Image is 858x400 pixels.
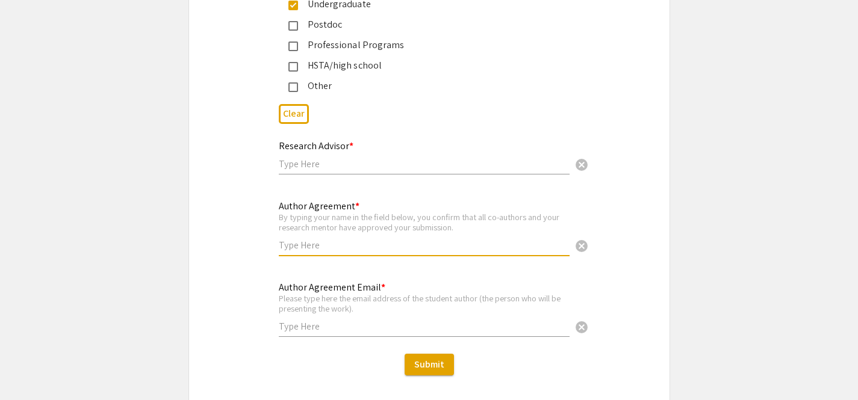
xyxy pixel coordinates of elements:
[279,200,359,212] mat-label: Author Agreement
[405,354,454,375] button: Submit
[279,293,570,314] div: Please type here the email address of the student author (the person who will be presenting the w...
[298,17,551,32] div: Postdoc
[279,158,570,170] input: Type Here
[570,314,594,338] button: Clear
[298,58,551,73] div: HSTA/high school
[570,233,594,257] button: Clear
[279,239,570,251] input: Type Here
[279,212,570,233] div: By typing your name in the field below, you confirm that all co-authors and your research mentor ...
[9,346,51,391] iframe: Chat
[279,320,570,333] input: Type Here
[574,239,589,253] span: cancel
[414,358,444,371] span: Submit
[279,281,385,294] mat-label: Author Agreement Email
[298,38,551,52] div: Professional Programs
[298,79,551,93] div: Other
[574,320,589,334] span: cancel
[574,158,589,172] span: cancel
[279,104,309,124] button: Clear
[570,152,594,176] button: Clear
[279,140,353,152] mat-label: Research Advisor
